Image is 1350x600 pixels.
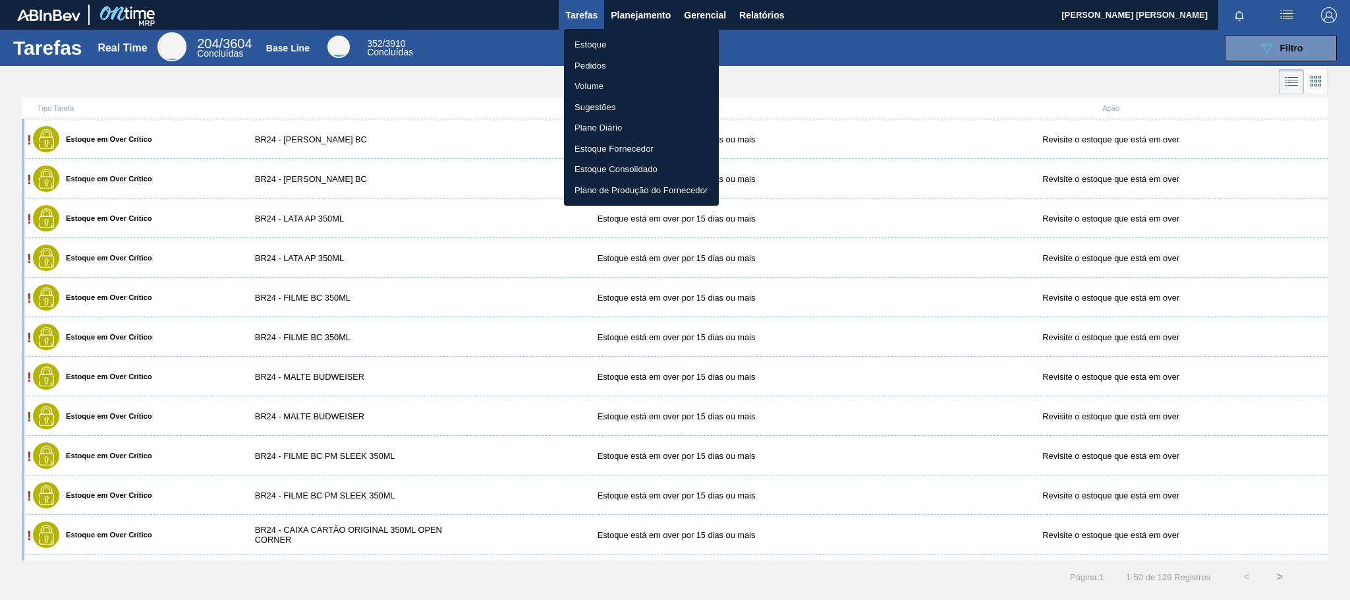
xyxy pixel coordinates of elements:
[564,117,719,138] a: Plano Diário
[564,138,719,160] a: Estoque Fornecedor
[564,55,719,76] a: Pedidos
[564,180,719,201] a: Plano de Produção do Fornecedor
[564,97,719,118] a: Sugestões
[564,159,719,180] a: Estoque Consolidado
[564,76,719,97] a: Volume
[564,34,719,55] a: Estoque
